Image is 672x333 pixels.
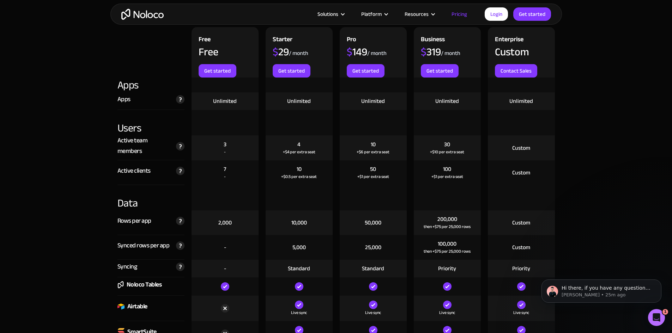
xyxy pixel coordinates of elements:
[421,42,426,62] span: $
[287,97,311,105] div: Unlimited
[281,173,317,180] div: +$0.5 per extra seat
[224,265,226,272] div: -
[117,261,137,272] div: Syncing
[512,243,530,251] div: Custom
[371,141,376,148] div: 10
[365,243,381,251] div: 25,000
[370,165,376,173] div: 50
[357,148,389,155] div: +$6 per extra seat
[291,219,307,227] div: 10,000
[273,34,292,47] div: Starter
[512,144,530,152] div: Custom
[365,309,381,316] div: Live sync
[357,173,389,180] div: +$1 per extra seat
[347,34,356,47] div: Pro
[297,141,301,148] div: 4
[127,279,162,290] div: Noloco Tables
[224,165,226,173] div: 7
[495,47,529,57] div: Custom
[367,49,387,57] div: / month
[443,165,451,173] div: 100
[513,309,529,316] div: Live sync
[430,148,464,155] div: +$10 per extra seat
[443,10,476,19] a: Pricing
[495,34,523,47] div: Enterprise
[317,10,338,19] div: Solutions
[365,219,381,227] div: 50,000
[435,97,459,105] div: Unlimited
[361,97,385,105] div: Unlimited
[117,135,172,156] div: Active team members
[362,265,384,272] div: Standard
[424,248,471,255] div: then +$75 per 25,000 rows
[292,243,306,251] div: 5,000
[224,148,226,155] div: -
[127,301,147,312] div: Airtable
[437,215,457,223] div: 200,000
[438,265,456,272] div: Priority
[648,309,665,326] iframe: Intercom live chat
[512,169,530,177] div: Custom
[273,64,310,78] a: Get started
[361,10,382,19] div: Platform
[224,173,226,180] div: -
[291,309,307,316] div: Live sync
[289,49,308,57] div: / month
[441,49,460,57] div: / month
[117,78,184,92] div: Apps
[438,240,456,248] div: 100,000
[218,219,232,227] div: 2,000
[352,10,396,19] div: Platform
[117,185,184,210] div: Data
[509,97,533,105] div: Unlimited
[117,94,131,105] div: Apps
[273,47,289,57] div: 29
[273,42,278,62] span: $
[117,240,170,251] div: Synced rows per app
[512,219,530,227] div: Custom
[513,7,551,21] a: Get started
[405,10,429,19] div: Resources
[421,47,441,57] div: 319
[297,165,302,173] div: 10
[347,47,367,57] div: 149
[347,42,352,62] span: $
[444,141,450,148] div: 30
[117,216,151,226] div: Rows per app
[421,64,459,78] a: Get started
[396,10,443,19] div: Resources
[117,110,184,135] div: Users
[199,64,236,78] a: Get started
[421,34,445,47] div: Business
[224,243,226,251] div: -
[439,309,455,316] div: Live sync
[199,34,211,47] div: Free
[424,223,471,230] div: then +$75 per 25,000 rows
[309,10,352,19] div: Solutions
[283,148,315,155] div: +$4 per extra seat
[531,265,672,314] iframe: Intercom notifications message
[213,97,237,105] div: Unlimited
[224,141,226,148] div: 3
[662,309,668,315] span: 1
[199,47,218,57] div: Free
[121,9,164,20] a: home
[347,64,385,78] a: Get started
[512,265,530,272] div: Priority
[431,173,463,180] div: +$1 per extra seat
[495,64,537,78] a: Contact Sales
[117,166,151,176] div: Active clients
[485,7,508,21] a: Login
[288,265,310,272] div: Standard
